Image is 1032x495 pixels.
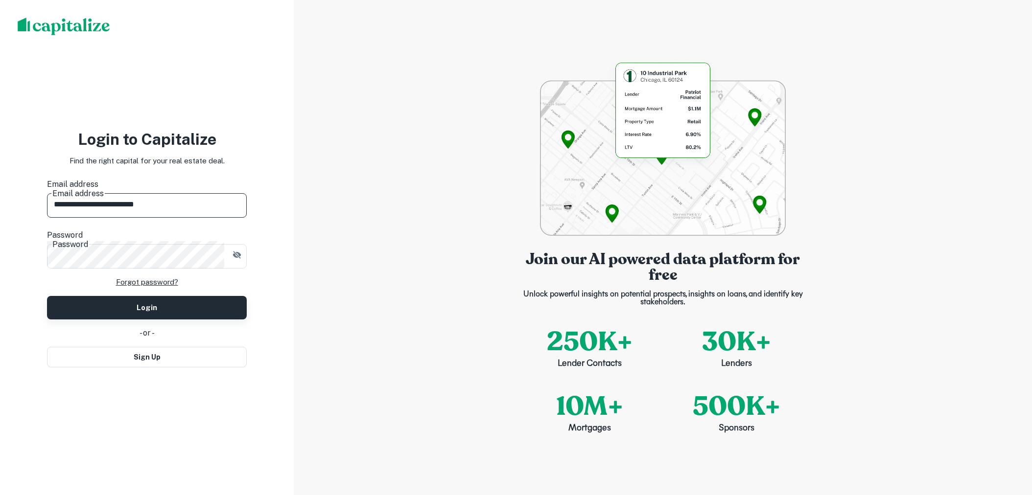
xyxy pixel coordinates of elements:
[547,322,633,361] p: 250K+
[70,155,225,167] p: Find the right capital for your real estate deal.
[47,179,247,190] label: Email address
[540,60,785,236] img: login-bg
[719,422,754,435] p: Sponsors
[568,422,611,435] p: Mortgages
[983,417,1032,464] iframe: Chat Widget
[693,386,780,426] p: 500K+
[47,327,247,339] div: - or -
[47,229,247,241] label: Password
[47,347,247,367] button: Sign Up
[47,128,247,151] h3: Login to Capitalize
[18,18,110,35] img: capitalize-logo.png
[721,358,752,371] p: Lenders
[556,386,623,426] p: 10M+
[702,322,771,361] p: 30K+
[116,276,178,288] a: Forgot password?
[516,291,810,306] p: Unlock powerful insights on potential prospects, insights on loans, and identify key stakeholders.
[47,296,247,319] button: Login
[516,251,810,283] p: Join our AI powered data platform for free
[558,358,622,371] p: Lender Contacts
